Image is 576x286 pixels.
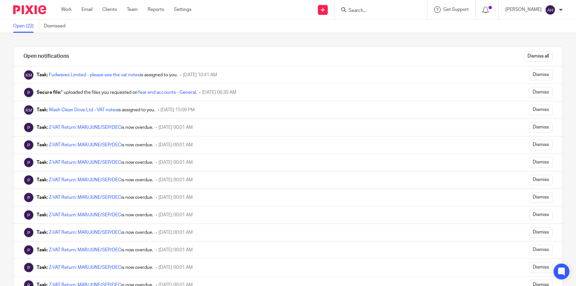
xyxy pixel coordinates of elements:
input: Dismiss all [524,51,553,62]
span: [DATE] 00:01 AM [158,265,193,270]
a: Z-VAT Return: MAR/JUNE/SEP/DEC [49,230,121,235]
input: Dismiss [529,105,553,115]
img: Pixie [23,87,34,98]
img: Pixie [23,227,34,238]
a: Year end accounts - General [138,90,196,95]
span: [DATE] 10:41 AM [183,73,217,77]
div: is assigned to you. [37,72,178,78]
div: is now overdue. [37,264,153,271]
span: [DATE] 00:01 AM [158,195,193,200]
input: Dismiss [529,140,553,150]
p: [PERSON_NAME] [505,6,542,13]
input: Search [348,8,407,14]
span: [DATE] 00:01 AM [158,160,193,165]
div: is now overdue. [37,212,153,218]
b: Task: [37,160,48,165]
a: Z-VAT Return: MAR/JUNE/SEP/DEC [49,213,121,217]
h1: Open notifications [23,53,69,60]
img: Pixie [23,262,34,273]
span: [DATE] 00:01 AM [158,248,193,252]
b: Task: [37,125,48,130]
a: Reports [148,6,164,13]
a: Z-VAT Return: MAR/JUNE/SEP/DEC [49,248,121,252]
img: Pixie [23,245,34,255]
a: Open (22) [13,20,39,33]
b: Task: [37,265,48,270]
input: Dismiss [529,227,553,238]
a: Z-VAT Return: MAR/JUNE/SEP/DEC [49,178,121,182]
img: Pixie [23,157,34,168]
input: Dismiss [529,122,553,133]
img: Pixie [23,210,34,220]
input: Dismiss [529,70,553,80]
a: Fudwaves Limited - please see the vat notes [49,73,140,77]
b: Secure file: [37,90,61,95]
div: is now overdue. [37,194,153,201]
b: Task: [37,108,48,112]
a: Clients [102,6,117,13]
a: Settings [174,6,191,13]
span: [DATE] 00:01 AM [158,213,193,217]
input: Dismiss [529,210,553,220]
a: Work [61,6,72,13]
img: Pixie [23,192,34,203]
input: Dismiss [529,245,553,255]
span: [DATE] 06:30 AM [202,90,236,95]
img: Kaveh Mo [23,105,34,115]
div: is now overdue. [37,247,153,253]
img: Pixie [23,140,34,150]
a: Z-VAT Return: MAR/JUNE/SEP/DEC [49,160,121,165]
a: Z-VAT Return: MAR/JUNE/SEP/DEC [49,195,121,200]
b: Task: [37,143,48,147]
img: Kaveh Mo [23,70,34,80]
a: Z-VAT Return: MAR/JUNE/SEP/DEC [49,125,121,130]
input: Dismiss [529,262,553,273]
span: [DATE] 15:09 PM [160,108,195,112]
input: Dismiss [529,192,553,203]
span: [DATE] 00:01 AM [158,143,193,147]
b: Task: [37,213,48,217]
div: is now overdue. [37,159,153,166]
span: [DATE] 00:01 AM [158,125,193,130]
div: is assigned to you. [37,107,155,113]
a: Z-VAT Return: MAR/JUNE/SEP/DEC [49,265,121,270]
b: Task: [37,230,48,235]
b: Task: [37,73,48,77]
span: Get Support [443,7,469,12]
a: Email [82,6,92,13]
b: Task: [37,248,48,252]
a: Team [127,6,138,13]
a: Wash Clean Drive Ltd - VAT notes [49,108,118,112]
img: svg%3E [545,5,556,15]
div: is now overdue. [37,229,153,236]
a: Z-VAT Return: MAR/JUNE/SEP/DEC [49,143,121,147]
a: Dismissed [44,20,70,33]
span: [DATE] 00:01 AM [158,178,193,182]
b: Task: [37,178,48,182]
img: Pixie [23,175,34,185]
img: Pixie [23,122,34,133]
div: is now overdue. [37,177,153,183]
div: " uploaded the files you requested on . [37,89,197,96]
div: is now overdue. [37,142,153,148]
div: is now overdue. [37,124,153,131]
input: Dismiss [529,175,553,185]
input: Dismiss [529,87,553,98]
span: [DATE] 00:01 AM [158,230,193,235]
img: Pixie [13,5,46,14]
input: Dismiss [529,157,553,168]
b: Task: [37,195,48,200]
